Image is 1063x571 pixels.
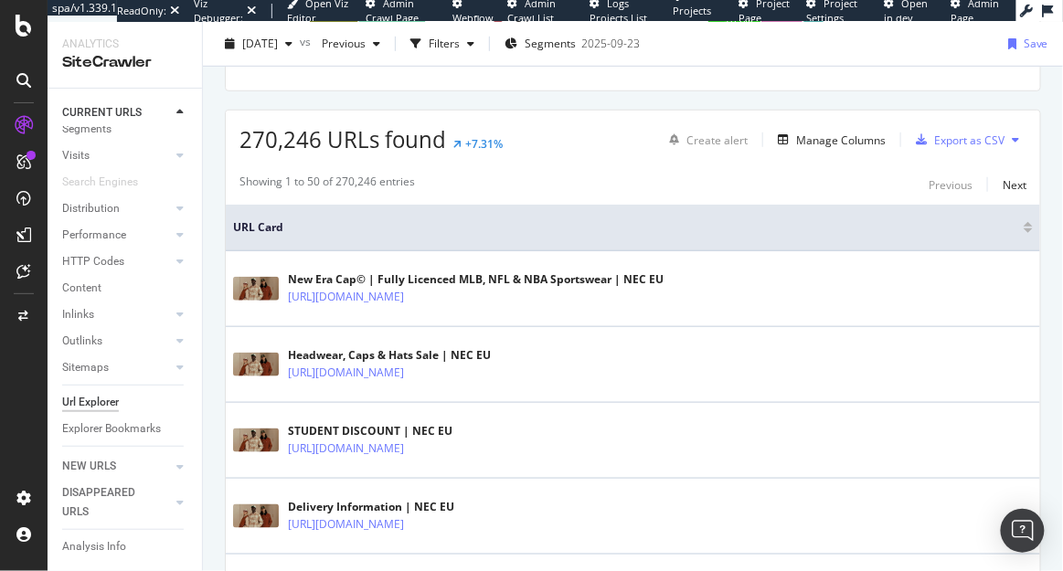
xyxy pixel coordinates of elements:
[403,29,482,58] button: Filters
[62,393,189,412] a: Url Explorer
[673,4,711,32] span: Projects List
[62,120,189,139] a: Segments
[796,132,886,148] div: Manage Columns
[62,226,126,245] div: Performance
[62,146,90,165] div: Visits
[239,174,415,196] div: Showing 1 to 50 of 270,246 entries
[242,36,278,51] span: 2025 Oct. 10th
[288,439,404,458] a: [URL][DOMAIN_NAME]
[1024,36,1048,51] div: Save
[62,483,154,522] div: DISAPPEARED URLS
[62,332,171,351] a: Outlinks
[62,537,189,556] a: Analysis Info
[62,419,161,439] div: Explorer Bookmarks
[465,136,503,152] div: +7.31%
[288,515,404,534] a: [URL][DOMAIN_NAME]
[314,36,366,51] span: Previous
[62,419,189,439] a: Explorer Bookmarks
[218,29,300,58] button: [DATE]
[452,11,494,25] span: Webflow
[233,428,279,452] img: main image
[62,199,171,218] a: Distribution
[288,423,484,439] div: STUDENT DISCOUNT | NEC EU
[239,124,446,154] span: 270,246 URLs found
[62,103,171,122] a: CURRENT URLS
[62,173,156,192] a: Search Engines
[62,279,189,298] a: Content
[771,129,886,151] button: Manage Columns
[288,364,404,382] a: [URL][DOMAIN_NAME]
[62,146,171,165] a: Visits
[62,173,138,192] div: Search Engines
[233,504,279,528] img: main image
[117,4,166,18] div: ReadOnly:
[686,132,748,148] div: Create alert
[62,483,171,522] a: DISAPPEARED URLS
[62,305,171,324] a: Inlinks
[62,393,119,412] div: Url Explorer
[233,353,279,376] img: main image
[497,29,647,58] button: Segments2025-09-23
[233,219,1019,236] span: URL Card
[62,52,187,73] div: SiteCrawler
[62,199,120,218] div: Distribution
[62,226,171,245] a: Performance
[62,457,116,476] div: NEW URLS
[662,125,748,154] button: Create alert
[429,36,460,51] div: Filters
[581,36,640,51] div: 2025-09-23
[314,29,388,58] button: Previous
[62,305,94,324] div: Inlinks
[62,252,124,271] div: HTTP Codes
[1001,29,1048,58] button: Save
[909,125,1005,154] button: Export as CSV
[1003,174,1026,196] button: Next
[62,103,142,122] div: CURRENT URLS
[288,271,664,288] div: New Era Cap© | Fully Licenced MLB, NFL & NBA Sportswear | NEC EU
[288,288,404,306] a: [URL][DOMAIN_NAME]
[233,277,279,301] img: main image
[1003,177,1026,193] div: Next
[929,174,973,196] button: Previous
[62,252,171,271] a: HTTP Codes
[288,499,484,515] div: Delivery Information | NEC EU
[62,120,112,139] div: Segments
[62,358,109,377] div: Sitemaps
[62,358,171,377] a: Sitemaps
[525,36,576,51] span: Segments
[934,132,1005,148] div: Export as CSV
[62,537,126,556] div: Analysis Info
[62,279,101,298] div: Content
[62,37,187,52] div: Analytics
[288,347,491,364] div: Headwear, Caps & Hats Sale | NEC EU
[62,457,171,476] a: NEW URLS
[1001,509,1045,553] div: Open Intercom Messenger
[929,177,973,193] div: Previous
[300,34,314,49] span: vs
[62,332,102,351] div: Outlinks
